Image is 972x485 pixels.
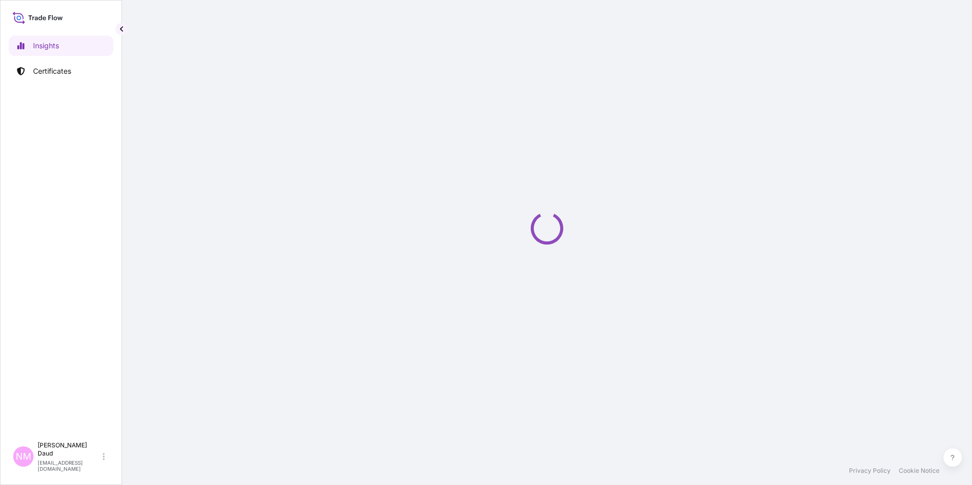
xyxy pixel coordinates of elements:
[9,61,113,81] a: Certificates
[9,36,113,56] a: Insights
[33,66,71,76] p: Certificates
[899,467,939,475] a: Cookie Notice
[38,460,101,472] p: [EMAIL_ADDRESS][DOMAIN_NAME]
[38,441,101,458] p: [PERSON_NAME] Daud
[33,41,59,51] p: Insights
[16,451,31,462] span: NM
[849,467,891,475] a: Privacy Policy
